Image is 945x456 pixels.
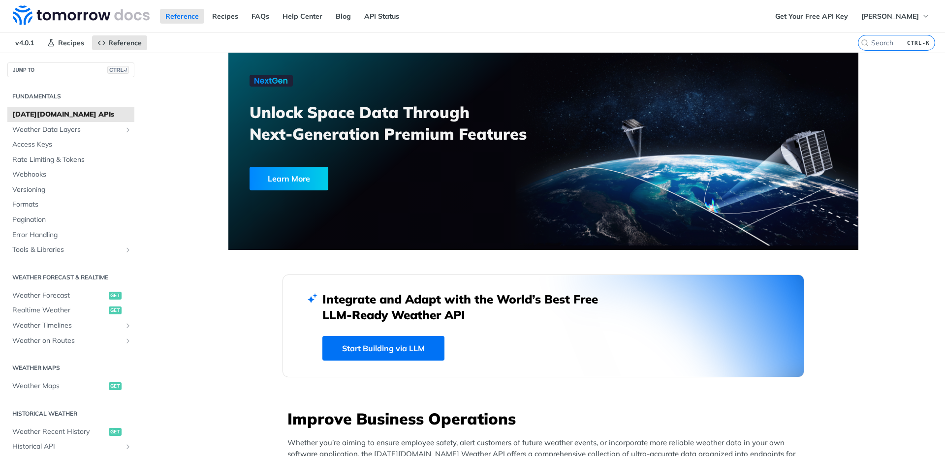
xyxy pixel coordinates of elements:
span: Versioning [12,185,132,195]
a: Learn More [250,167,493,190]
button: Show subpages for Weather Timelines [124,322,132,330]
svg: Search [861,39,869,47]
img: Tomorrow.io Weather API Docs [13,5,150,25]
h3: Improve Business Operations [287,408,804,429]
span: Formats [12,200,132,210]
button: JUMP TOCTRL-/ [7,62,134,77]
h2: Historical Weather [7,409,134,418]
span: get [109,292,122,300]
a: Weather Mapsget [7,379,134,394]
a: API Status [359,9,405,24]
button: Show subpages for Weather on Routes [124,337,132,345]
span: CTRL-/ [107,66,129,74]
a: Reference [92,35,147,50]
span: Rate Limiting & Tokens [12,155,132,165]
span: Webhooks [12,170,132,180]
kbd: CTRL-K [905,38,932,48]
a: Weather Forecastget [7,288,134,303]
h3: Unlock Space Data Through Next-Generation Premium Features [250,101,554,145]
a: Weather TimelinesShow subpages for Weather Timelines [7,318,134,333]
a: Access Keys [7,137,134,152]
a: Recipes [42,35,90,50]
a: Historical APIShow subpages for Historical API [7,439,134,454]
img: NextGen [250,75,293,87]
a: Weather Recent Historyget [7,425,134,439]
div: Learn More [250,167,328,190]
a: Error Handling [7,228,134,243]
a: Webhooks [7,167,134,182]
span: Weather on Routes [12,336,122,346]
a: Versioning [7,182,134,197]
span: get [109,306,122,314]
a: Blog [330,9,356,24]
a: Start Building via LLM [322,336,444,361]
h2: Fundamentals [7,92,134,101]
span: Weather Maps [12,381,106,391]
button: Show subpages for Tools & Libraries [124,246,132,254]
h2: Weather Forecast & realtime [7,273,134,282]
span: get [109,382,122,390]
span: Weather Timelines [12,321,122,331]
span: Recipes [58,38,84,47]
button: [PERSON_NAME] [856,9,935,24]
span: Realtime Weather [12,305,106,315]
span: Weather Forecast [12,291,106,301]
span: Weather Recent History [12,427,106,437]
button: Show subpages for Historical API [124,443,132,451]
span: Pagination [12,215,132,225]
span: Reference [108,38,142,47]
span: Tools & Libraries [12,245,122,255]
a: FAQs [246,9,275,24]
a: Help Center [277,9,328,24]
span: [DATE][DOMAIN_NAME] APIs [12,110,132,120]
span: Weather Data Layers [12,125,122,135]
span: get [109,428,122,436]
span: Historical API [12,442,122,452]
a: Recipes [207,9,244,24]
a: Formats [7,197,134,212]
a: Weather Data LayersShow subpages for Weather Data Layers [7,122,134,137]
span: Access Keys [12,140,132,150]
span: [PERSON_NAME] [861,12,919,21]
a: [DATE][DOMAIN_NAME] APIs [7,107,134,122]
h2: Integrate and Adapt with the World’s Best Free LLM-Ready Weather API [322,291,613,323]
a: Get Your Free API Key [770,9,853,24]
a: Weather on RoutesShow subpages for Weather on Routes [7,334,134,348]
a: Rate Limiting & Tokens [7,152,134,167]
a: Reference [160,9,204,24]
a: Pagination [7,213,134,227]
h2: Weather Maps [7,364,134,372]
a: Realtime Weatherget [7,303,134,318]
button: Show subpages for Weather Data Layers [124,126,132,134]
span: v4.0.1 [10,35,39,50]
span: Error Handling [12,230,132,240]
a: Tools & LibrariesShow subpages for Tools & Libraries [7,243,134,257]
